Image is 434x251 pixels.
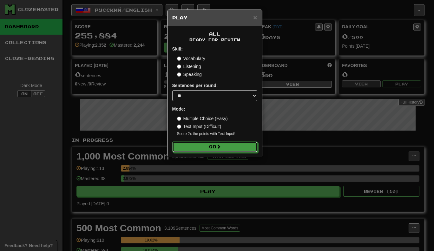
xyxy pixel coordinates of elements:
[177,123,221,130] label: Text Input (Difficult)
[172,15,257,21] h5: Play
[177,72,181,77] input: Speaking
[177,125,181,129] input: Text Input (Difficult)
[253,14,257,21] button: Close
[177,64,181,69] input: Listening
[172,141,257,152] button: Go
[253,14,257,21] span: ×
[209,31,220,37] span: All
[177,117,181,121] input: Multiple Choice (Easy)
[177,71,202,78] label: Speaking
[172,46,183,51] strong: Skill:
[177,55,205,62] label: Vocabulary
[172,37,257,43] small: Ready for Review
[177,131,257,137] small: Score 2x the points with Text Input !
[172,106,185,112] strong: Mode:
[172,82,218,89] label: Sentences per round:
[177,63,201,70] label: Listening
[177,115,228,122] label: Multiple Choice (Easy)
[177,57,181,61] input: Vocabulary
